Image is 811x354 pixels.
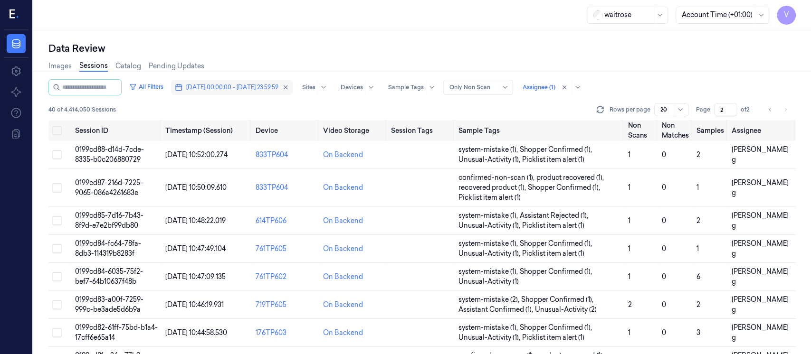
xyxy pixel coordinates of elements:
span: Unusual-Activity (1) , [458,333,522,343]
span: 2 [697,300,700,309]
div: On Backend [323,183,363,193]
a: Images [48,61,72,71]
span: [DATE] 10:52:00.274 [165,150,228,159]
button: Select row [52,150,62,159]
span: [DATE] 10:48:22.019 [165,216,226,225]
span: [PERSON_NAME] g [732,145,789,164]
div: 176TP603 [256,328,316,338]
span: 0199cd84-6035-75f2-bef7-64b10637f48b [75,267,143,286]
button: Select row [52,328,62,337]
span: product recovered (1) , [536,173,606,183]
span: 6 [697,272,700,281]
button: V [777,6,796,25]
span: Picklist item alert (1) [522,249,584,259]
span: [DATE] 10:50:09.610 [165,183,227,192]
div: Data Review [48,42,796,55]
span: 2 [628,300,632,309]
button: [DATE] 00:00:00 - [DATE] 23:59:59 [171,80,293,95]
div: On Backend [323,244,363,254]
span: of 2 [741,105,756,114]
span: Unusual-Activity (2) [535,305,597,315]
button: Select row [52,183,62,193]
span: [PERSON_NAME] g [732,295,789,314]
span: [PERSON_NAME] g [732,267,789,286]
span: 0 [662,272,666,281]
span: 3 [697,328,700,337]
span: Shopper Confirmed (1) , [520,267,594,277]
div: On Backend [323,328,363,338]
span: 0 [662,328,666,337]
span: Unusual-Activity (1) , [458,155,522,165]
a: Pending Updates [149,61,204,71]
span: [DATE] 00:00:00 - [DATE] 23:59:59 [186,83,278,92]
span: Assistant Rejected (1) , [520,211,590,221]
th: Session Tags [387,120,455,141]
span: system-mistake (1) , [458,267,520,277]
div: 833TP604 [256,183,316,193]
span: 0199cd83-a00f-7259-999c-be3ade5d6b9a [75,295,143,314]
div: On Backend [323,216,363,226]
th: Device [252,120,320,141]
span: 1 [628,216,630,225]
span: system-mistake (1) , [458,211,520,221]
span: 0199cd82-61ff-75bd-b1a4-17cff6e65a14 [75,323,158,342]
span: Shopper Confirmed (1) , [521,295,595,305]
button: Go to previous page [763,103,777,116]
span: 1 [697,244,699,253]
button: Select row [52,216,62,225]
span: 0 [662,244,666,253]
span: 2 [697,216,700,225]
span: Unusual-Activity (1) [458,277,519,287]
span: system-mistake (1) , [458,239,520,249]
button: Select all [52,126,62,135]
div: On Backend [323,150,363,160]
span: Unusual-Activity (1) , [458,249,522,259]
span: 1 [628,244,630,253]
th: Timestamp (Session) [162,120,252,141]
span: Shopper Confirmed (1) , [520,323,594,333]
span: Picklist item alert (1) [522,333,584,343]
th: Assignee [728,120,796,141]
span: [DATE] 10:44:58.530 [165,328,227,337]
th: Video Storage [319,120,387,141]
span: recovered product (1) , [458,183,528,193]
span: 0199cd85-7d16-7b43-8f9d-e7e2bf99db80 [75,211,143,230]
th: Samples [693,120,728,141]
span: system-mistake (1) , [458,323,520,333]
span: 0 [662,183,666,192]
button: Select row [52,244,62,253]
span: Shopper Confirmed (1) , [520,239,594,249]
a: Sessions [79,61,108,72]
span: 0199cd87-216d-7225-9065-086a4261683e [75,178,143,197]
span: Assistant Confirmed (1) , [458,305,535,315]
span: Shopper Confirmed (1) , [520,145,594,155]
div: 614TP606 [256,216,316,226]
p: Rows per page [610,105,650,114]
span: Picklist item alert (1) [522,155,584,165]
span: [PERSON_NAME] g [732,178,789,197]
nav: pagination [763,103,792,116]
span: 0199cd84-fc64-78fa-8db3-114319b8283f [75,239,141,258]
div: On Backend [323,300,363,310]
span: [PERSON_NAME] g [732,239,789,258]
button: All Filters [125,79,167,94]
th: Non Matches [658,120,693,141]
span: confirmed-non-scan (1) , [458,173,536,183]
span: Page [696,105,710,114]
th: Non Scans [624,120,658,141]
span: 0 [662,300,666,309]
div: 761TP602 [256,272,316,282]
th: Sample Tags [455,120,624,141]
div: 719TP605 [256,300,316,310]
span: 0199cd88-d14d-7cde-8335-b0c206880729 [75,145,144,164]
span: 1 [628,272,630,281]
span: [DATE] 10:46:19.931 [165,300,224,309]
span: Picklist item alert (1) [458,193,521,203]
span: system-mistake (1) , [458,145,520,155]
span: 2 [697,150,700,159]
th: Session ID [71,120,162,141]
span: 1 [628,150,630,159]
span: Unusual-Activity (1) , [458,221,522,231]
a: Catalog [115,61,141,71]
